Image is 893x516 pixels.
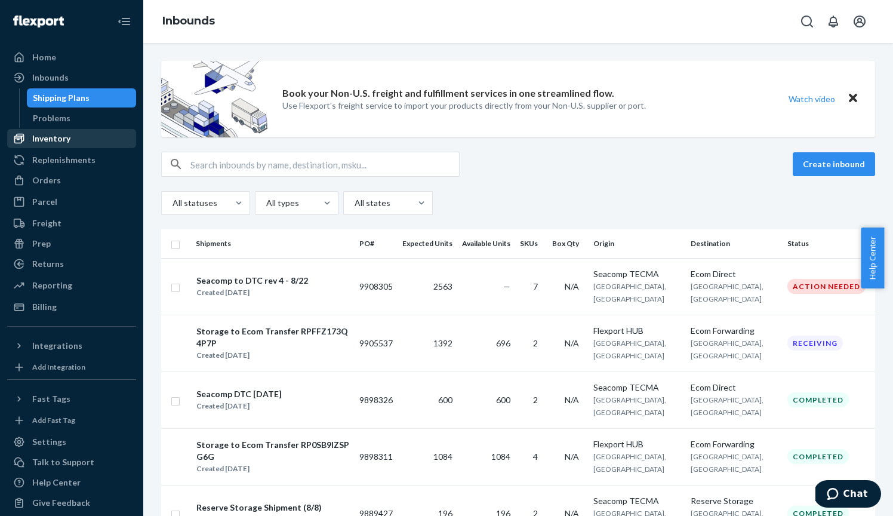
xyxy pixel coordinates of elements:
[196,287,308,299] div: Created [DATE]
[438,395,452,405] span: 600
[691,268,778,280] div: Ecom Direct
[593,382,680,394] div: Seacomp TECMA
[196,275,308,287] div: Seacomp to DTC rev 4 - 8/22
[32,362,85,372] div: Add Integration
[691,495,778,507] div: Reserve Storage
[162,14,215,27] a: Inbounds
[565,281,579,291] span: N/A
[815,480,881,510] iframe: Opens a widget where you can chat to one of our agents
[355,258,398,315] td: 9908305
[7,453,136,472] button: Talk to Support
[593,395,666,417] span: [GEOGRAPHIC_DATA], [GEOGRAPHIC_DATA]
[533,338,538,348] span: 2
[32,51,56,63] div: Home
[496,338,510,348] span: 696
[433,338,452,348] span: 1392
[196,463,349,475] div: Created [DATE]
[196,349,349,361] div: Created [DATE]
[787,392,849,407] div: Completed
[27,88,137,107] a: Shipping Plans
[196,502,322,514] div: Reserve Storage Shipment (8/8)
[33,92,90,104] div: Shipping Plans
[196,388,282,400] div: Seacomp DTC [DATE]
[787,336,843,351] div: Receiving
[32,238,51,250] div: Prep
[691,325,778,337] div: Ecom Forwarding
[196,400,282,412] div: Created [DATE]
[13,16,64,27] img: Flexport logo
[691,339,763,360] span: [GEOGRAPHIC_DATA], [GEOGRAPHIC_DATA]
[7,234,136,253] a: Prep
[547,229,589,258] th: Box Qty
[196,325,349,349] div: Storage to Ecom Transfer RPFFZ173Q4P7P
[496,395,510,405] span: 600
[355,315,398,371] td: 9905537
[112,10,136,33] button: Close Navigation
[32,72,69,84] div: Inbounds
[565,395,579,405] span: N/A
[7,171,136,190] a: Orders
[433,451,452,462] span: 1084
[7,389,136,408] button: Fast Tags
[589,229,685,258] th: Origin
[33,112,70,124] div: Problems
[355,371,398,428] td: 9898326
[32,279,72,291] div: Reporting
[7,48,136,67] a: Home
[27,109,137,128] a: Problems
[781,90,843,107] button: Watch video
[7,129,136,148] a: Inventory
[691,395,763,417] span: [GEOGRAPHIC_DATA], [GEOGRAPHIC_DATA]
[32,196,57,208] div: Parcel
[32,174,61,186] div: Orders
[593,339,666,360] span: [GEOGRAPHIC_DATA], [GEOGRAPHIC_DATA]
[32,477,81,489] div: Help Center
[196,439,349,463] div: Storage to Ecom Transfer RP0SB9IZSPG6G
[32,497,90,509] div: Give Feedback
[793,152,875,176] button: Create inbound
[32,393,70,405] div: Fast Tags
[691,382,778,394] div: Ecom Direct
[593,268,680,280] div: Seacomp TECMA
[593,438,680,450] div: Flexport HUB
[32,456,94,468] div: Talk to Support
[355,229,398,258] th: PO#
[845,90,861,107] button: Close
[32,133,70,145] div: Inventory
[515,229,547,258] th: SKUs
[7,192,136,211] a: Parcel
[32,154,96,166] div: Replenishments
[691,438,778,450] div: Ecom Forwarding
[190,152,459,176] input: Search inbounds by name, destination, msku...
[821,10,845,33] button: Open notifications
[7,336,136,355] button: Integrations
[7,68,136,87] a: Inbounds
[32,301,57,313] div: Billing
[533,281,538,291] span: 7
[433,281,452,291] span: 2563
[503,281,510,291] span: —
[691,452,763,474] span: [GEOGRAPHIC_DATA], [GEOGRAPHIC_DATA]
[686,229,783,258] th: Destination
[787,279,866,294] div: Action Needed
[7,150,136,170] a: Replenishments
[282,87,614,100] p: Book your Non-U.S. freight and fulfillment services in one streamlined flow.
[355,428,398,485] td: 9898311
[565,338,579,348] span: N/A
[32,340,82,352] div: Integrations
[7,473,136,492] a: Help Center
[848,10,872,33] button: Open account menu
[171,197,173,209] input: All statuses
[593,452,666,474] span: [GEOGRAPHIC_DATA], [GEOGRAPHIC_DATA]
[593,282,666,303] span: [GEOGRAPHIC_DATA], [GEOGRAPHIC_DATA]
[398,229,457,258] th: Expected Units
[491,451,510,462] span: 1084
[533,451,538,462] span: 4
[32,415,75,425] div: Add Fast Tag
[787,449,849,464] div: Completed
[32,217,61,229] div: Freight
[691,282,763,303] span: [GEOGRAPHIC_DATA], [GEOGRAPHIC_DATA]
[533,395,538,405] span: 2
[861,228,884,288] button: Help Center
